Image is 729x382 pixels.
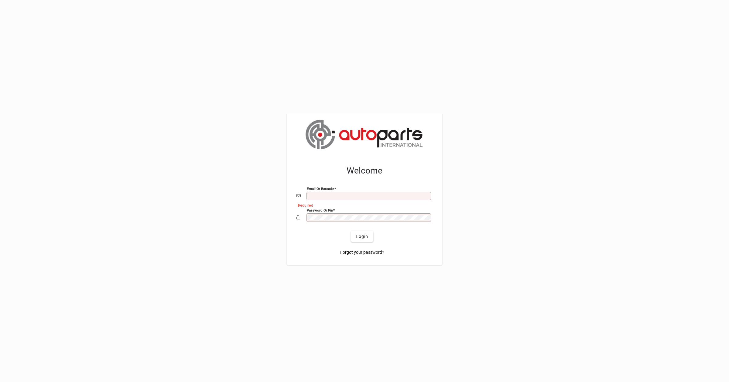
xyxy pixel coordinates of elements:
[307,187,334,191] mat-label: Email or Barcode
[351,231,373,242] button: Login
[298,202,428,208] mat-error: Required
[340,249,384,256] span: Forgot your password?
[307,208,333,212] mat-label: Password or Pin
[356,233,368,240] span: Login
[296,166,433,176] h2: Welcome
[338,247,387,258] a: Forgot your password?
